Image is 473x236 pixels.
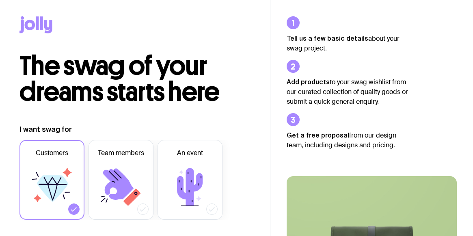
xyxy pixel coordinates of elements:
p: from our design team, including designs and pricing. [287,130,408,150]
strong: Tell us a few basic details [287,35,368,42]
span: Team members [98,148,144,158]
p: to your swag wishlist from our curated collection of quality goods or submit a quick general enqu... [287,77,408,107]
label: I want swag for [19,125,72,134]
strong: Get a free proposal [287,131,349,139]
strong: Add products [287,78,330,85]
span: An event [177,148,203,158]
span: The swag of your dreams starts here [19,50,220,108]
span: Customers [36,148,68,158]
p: about your swag project. [287,33,408,53]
